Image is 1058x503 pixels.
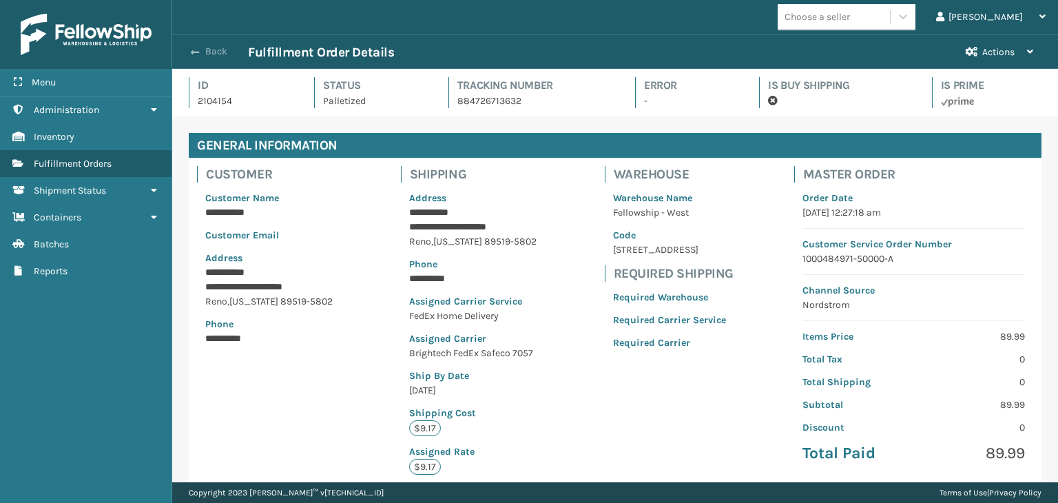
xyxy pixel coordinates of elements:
[613,313,726,327] p: Required Carrier Service
[189,482,384,503] p: Copyright 2023 [PERSON_NAME]™ v [TECHNICAL_ID]
[613,243,726,257] p: [STREET_ADDRESS]
[34,104,99,116] span: Administration
[409,331,537,346] p: Assigned Carrier
[198,94,289,108] p: 2104154
[21,14,152,55] img: logo
[409,369,537,383] p: Ship By Date
[802,398,906,412] p: Subtotal
[248,44,394,61] h3: Fulfillment Order Details
[206,166,341,183] h4: Customer
[802,443,906,464] p: Total Paid
[457,94,610,108] p: 884726713632
[227,296,229,307] span: ,
[34,265,68,277] span: Reports
[982,46,1015,58] span: Actions
[802,251,1025,266] p: 1000484971-50000-A
[433,236,482,247] span: [US_STATE]
[613,290,726,305] p: Required Warehouse
[409,444,537,459] p: Assigned Rate
[644,94,734,108] p: -
[802,375,906,389] p: Total Shipping
[802,298,1025,312] p: Nordstrom
[922,398,1025,412] p: 89.99
[614,265,734,282] h4: Required Shipping
[409,459,441,475] p: $9.17
[785,10,850,24] div: Choose a seller
[410,166,545,183] h4: Shipping
[922,375,1025,389] p: 0
[34,238,69,250] span: Batches
[802,352,906,367] p: Total Tax
[205,317,333,331] p: Phone
[802,205,1025,220] p: [DATE] 12:27:18 am
[802,283,1025,298] p: Channel Source
[205,191,333,205] p: Customer Name
[409,192,446,204] span: Address
[953,35,1046,69] button: Actions
[229,296,278,307] span: [US_STATE]
[34,185,106,196] span: Shipment Status
[409,420,441,436] p: $9.17
[922,443,1025,464] p: 89.99
[34,212,81,223] span: Containers
[409,236,431,247] span: Reno
[34,131,74,143] span: Inventory
[409,257,537,271] p: Phone
[613,228,726,243] p: Code
[185,45,248,58] button: Back
[484,236,537,247] span: 89519-5802
[922,420,1025,435] p: 0
[323,94,423,108] p: Palletized
[614,166,734,183] h4: Warehouse
[205,252,242,264] span: Address
[198,77,289,94] h4: Id
[205,228,333,243] p: Customer Email
[409,294,537,309] p: Assigned Carrier Service
[409,346,537,360] p: Brightech FedEx Safeco 7057
[940,482,1041,503] div: |
[32,76,56,88] span: Menu
[205,296,227,307] span: Reno
[802,329,906,344] p: Items Price
[802,191,1025,205] p: Order Date
[989,488,1041,497] a: Privacy Policy
[409,309,537,323] p: FedEx Home Delivery
[34,158,112,170] span: Fulfillment Orders
[940,488,987,497] a: Terms of Use
[613,191,726,205] p: Warehouse Name
[802,420,906,435] p: Discount
[768,77,906,94] h4: Is Buy Shipping
[323,77,423,94] h4: Status
[644,77,734,94] h4: Error
[409,406,537,420] p: Shipping Cost
[189,133,1041,158] h4: General Information
[941,77,1041,94] h4: Is Prime
[409,383,537,398] p: [DATE]
[457,77,610,94] h4: Tracking Number
[802,237,1025,251] p: Customer Service Order Number
[613,205,726,220] p: Fellowship - West
[613,336,726,350] p: Required Carrier
[280,296,333,307] span: 89519-5802
[922,352,1025,367] p: 0
[922,329,1025,344] p: 89.99
[803,166,1033,183] h4: Master Order
[431,236,433,247] span: ,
